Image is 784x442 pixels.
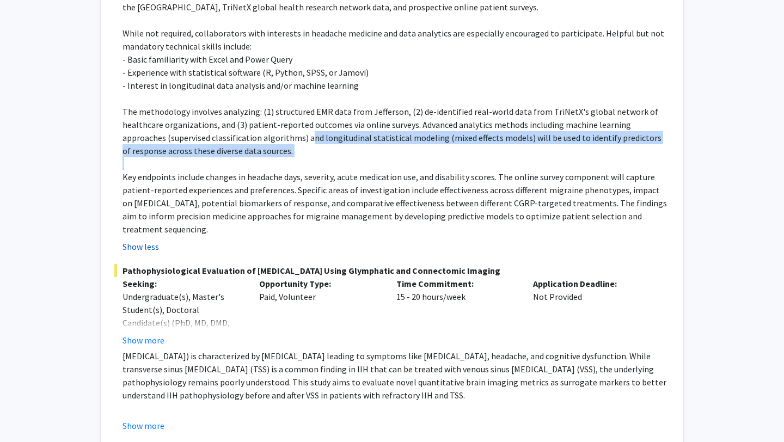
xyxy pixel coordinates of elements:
[8,393,46,434] iframe: Chat
[122,290,243,382] div: Undergraduate(s), Master's Student(s), Doctoral Candidate(s) (PhD, MD, DMD, PharmD, etc.), Postdo...
[396,277,517,290] p: Time Commitment:
[259,277,379,290] p: Opportunity Type:
[388,277,525,347] div: 15 - 20 hours/week
[122,170,670,236] p: Key endpoints include changes in headache days, severity, acute medication use, and disability sc...
[122,66,670,79] p: - Experience with statistical software (R, Python, SPSS, or Jamovi)
[122,27,670,53] p: While not required, collaborators with interests in headache medicine and data analytics are espe...
[122,419,164,432] button: Show more
[114,264,670,277] span: Pathophysiological Evaluation of [MEDICAL_DATA] Using Glymphatic and Connectomic Imaging
[122,105,670,157] p: The methodology involves analyzing: (1) structured EMR data from Jefferson, (2) de-identified rea...
[122,349,670,402] p: [MEDICAL_DATA]) is characterized by [MEDICAL_DATA] leading to symptoms like [MEDICAL_DATA], heada...
[122,240,159,253] button: Show less
[122,334,164,347] button: Show more
[122,79,670,92] p: - Interest in longitudinal data analysis and/or machine learning
[122,277,243,290] p: Seeking:
[122,53,670,66] p: - Basic familiarity with Excel and Power Query
[533,277,653,290] p: Application Deadline:
[525,277,661,347] div: Not Provided
[251,277,388,347] div: Paid, Volunteer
